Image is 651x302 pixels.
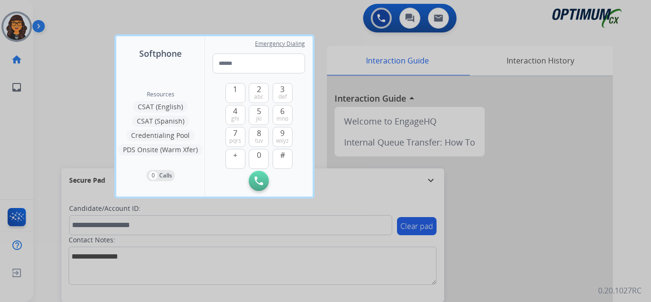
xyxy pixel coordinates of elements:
[276,137,289,145] span: wxyz
[598,285,641,296] p: 0.20.1027RC
[225,149,245,169] button: +
[147,91,174,98] span: Resources
[139,47,182,60] span: Softphone
[276,115,288,123] span: mno
[249,127,269,147] button: 8tuv
[257,105,261,117] span: 5
[126,130,194,141] button: Credentialing Pool
[249,149,269,169] button: 0
[254,93,264,101] span: abc
[280,149,285,161] span: #
[280,127,285,139] span: 9
[229,137,241,145] span: pqrs
[231,115,239,123] span: ghi
[280,105,285,117] span: 6
[132,115,189,127] button: CSAT (Spanish)
[118,144,203,156] button: PDS Onsite (Warm Xfer)
[255,40,305,48] span: Emergency Dialing
[225,127,245,147] button: 7pqrs
[133,101,188,113] button: CSAT (English)
[257,83,261,95] span: 2
[249,105,269,125] button: 5jkl
[257,127,261,139] span: 8
[273,105,293,125] button: 6mno
[233,105,237,117] span: 4
[149,171,157,180] p: 0
[257,149,261,161] span: 0
[225,83,245,103] button: 1
[273,127,293,147] button: 9wxyz
[225,105,245,125] button: 4ghi
[255,137,263,145] span: tuv
[146,170,175,181] button: 0Calls
[233,83,237,95] span: 1
[278,93,287,101] span: def
[280,83,285,95] span: 3
[273,149,293,169] button: #
[254,177,263,185] img: call-button
[159,171,172,180] p: Calls
[273,83,293,103] button: 3def
[233,149,237,161] span: +
[256,115,262,123] span: jkl
[249,83,269,103] button: 2abc
[233,127,237,139] span: 7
